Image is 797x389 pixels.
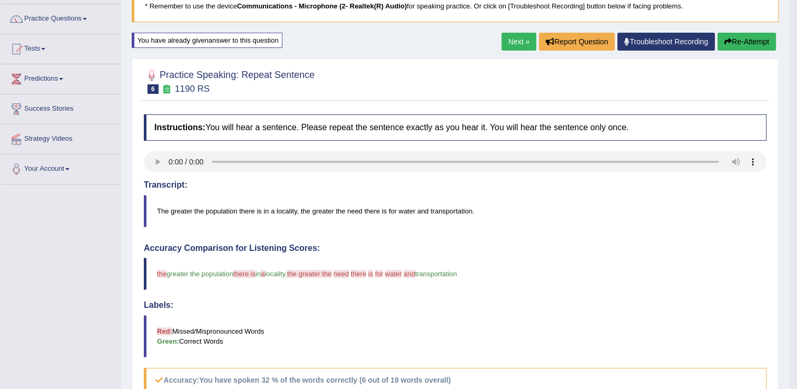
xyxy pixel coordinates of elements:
blockquote: The greater the population there is in a locality, the greater the need there is for water and tr... [144,195,766,227]
span: and [404,270,415,278]
span: greater the population [166,270,233,278]
span: is [368,270,373,278]
a: Strategy Videos [1,124,121,151]
a: Tests [1,34,121,61]
span: the [157,270,166,278]
a: Your Account [1,154,121,181]
span: there is [233,270,256,278]
button: Re-Attempt [717,33,776,51]
a: Success Stories [1,94,121,121]
span: a [261,270,264,278]
blockquote: Missed/Mispronounced Words Correct Words [144,315,766,357]
h4: Labels: [144,300,766,310]
small: 1190 RS [175,84,210,94]
span: for [375,270,383,278]
h2: Practice Speaking: Repeat Sentence [144,67,314,94]
span: water [385,270,402,278]
a: Next » [501,33,536,51]
a: Predictions [1,64,121,91]
span: need [333,270,349,278]
span: 6 [147,84,159,94]
a: Troubleshoot Recording [617,33,715,51]
b: Communications - Microphone (2- Realtek(R) Audio) [237,2,407,10]
b: Green: [157,337,179,345]
span: locality, [265,270,287,278]
b: Red: [157,327,172,335]
b: Instructions: [154,123,205,132]
small: Exam occurring question [161,84,172,94]
h4: You will hear a sentence. Please repeat the sentence exactly as you hear it. You will hear the se... [144,114,766,141]
span: there [351,270,367,278]
button: Report Question [539,33,615,51]
h4: Accuracy Comparison for Listening Scores: [144,244,766,253]
span: the greater the [287,270,332,278]
a: Practice Questions [1,4,121,31]
div: You have already given answer to this question [132,33,282,48]
span: in [255,270,261,278]
b: You have spoken 32 % of the words correctly (6 out of 19 words overall) [199,376,450,384]
span: transportation [415,270,457,278]
h4: Transcript: [144,180,766,190]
